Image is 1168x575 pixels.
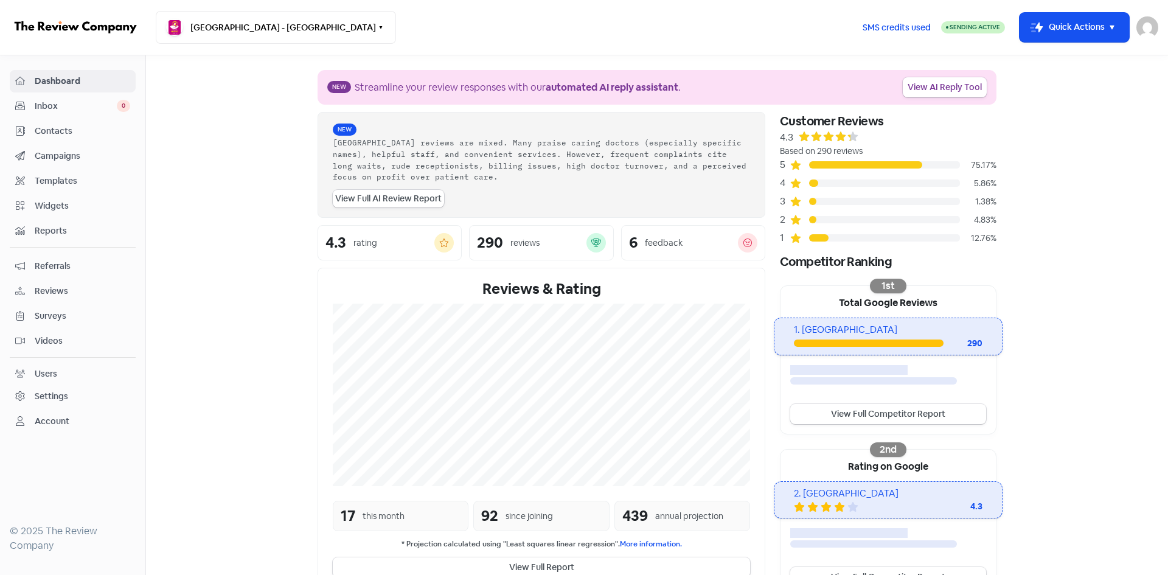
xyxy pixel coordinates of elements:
[934,500,982,513] div: 4.3
[318,225,462,260] a: 4.3rating
[10,385,136,408] a: Settings
[35,415,69,428] div: Account
[117,100,130,112] span: 0
[621,225,765,260] a: 6feedback
[960,159,996,172] div: 75.17%
[481,505,498,527] div: 92
[870,442,906,457] div: 2nd
[1136,16,1158,38] img: User
[1020,13,1129,42] button: Quick Actions
[960,232,996,245] div: 12.76%
[10,280,136,302] a: Reviews
[780,130,793,145] div: 4.3
[35,100,117,113] span: Inbox
[333,124,356,136] span: New
[10,410,136,433] a: Account
[790,404,986,424] a: View Full Competitor Report
[620,539,682,549] a: More information.
[35,335,130,347] span: Videos
[35,200,130,212] span: Widgets
[903,77,987,97] a: View AI Reply Tool
[780,450,996,481] div: Rating on Google
[35,75,130,88] span: Dashboard
[794,323,982,337] div: 1. [GEOGRAPHIC_DATA]
[950,23,1000,31] span: Sending Active
[477,235,503,250] div: 290
[325,235,346,250] div: 4.3
[333,137,750,183] div: [GEOGRAPHIC_DATA] reviews are mixed. Many praise caring doctors (especially specific names), help...
[780,158,790,172] div: 5
[10,70,136,92] a: Dashboard
[960,195,996,208] div: 1.38%
[780,231,790,245] div: 1
[506,510,553,523] div: since joining
[645,237,683,249] div: feedback
[469,225,613,260] a: 290reviews
[794,487,982,501] div: 2. [GEOGRAPHIC_DATA]
[622,505,648,527] div: 439
[35,125,130,138] span: Contacts
[780,194,790,209] div: 3
[655,510,723,523] div: annual projection
[780,145,996,158] div: Based on 290 reviews
[510,237,540,249] div: reviews
[333,538,750,550] small: * Projection calculated using "Least squares linear regression".
[35,260,130,273] span: Referrals
[355,80,681,95] div: Streamline your review responses with our .
[10,330,136,352] a: Videos
[10,145,136,167] a: Campaigns
[944,337,982,350] div: 290
[156,11,396,44] button: [GEOGRAPHIC_DATA] - [GEOGRAPHIC_DATA]
[870,279,906,293] div: 1st
[327,81,351,93] span: New
[780,253,996,271] div: Competitor Ranking
[629,235,638,250] div: 6
[960,177,996,190] div: 5.86%
[546,81,678,94] b: automated AI reply assistant
[35,368,57,380] div: Users
[35,225,130,237] span: Reports
[780,176,790,190] div: 4
[35,310,130,322] span: Surveys
[10,95,136,117] a: Inbox 0
[363,510,405,523] div: this month
[852,20,941,33] a: SMS credits used
[780,286,996,318] div: Total Google Reviews
[333,190,444,207] a: View Full AI Review Report
[341,505,355,527] div: 17
[941,20,1005,35] a: Sending Active
[35,285,130,298] span: Reviews
[10,195,136,217] a: Widgets
[10,170,136,192] a: Templates
[35,175,130,187] span: Templates
[10,255,136,277] a: Referrals
[35,390,68,403] div: Settings
[10,220,136,242] a: Reports
[10,363,136,385] a: Users
[10,305,136,327] a: Surveys
[353,237,377,249] div: rating
[10,524,136,553] div: © 2025 The Review Company
[333,278,750,300] div: Reviews & Rating
[780,212,790,227] div: 2
[35,150,130,162] span: Campaigns
[863,21,931,34] span: SMS credits used
[960,214,996,226] div: 4.83%
[10,120,136,142] a: Contacts
[780,112,996,130] div: Customer Reviews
